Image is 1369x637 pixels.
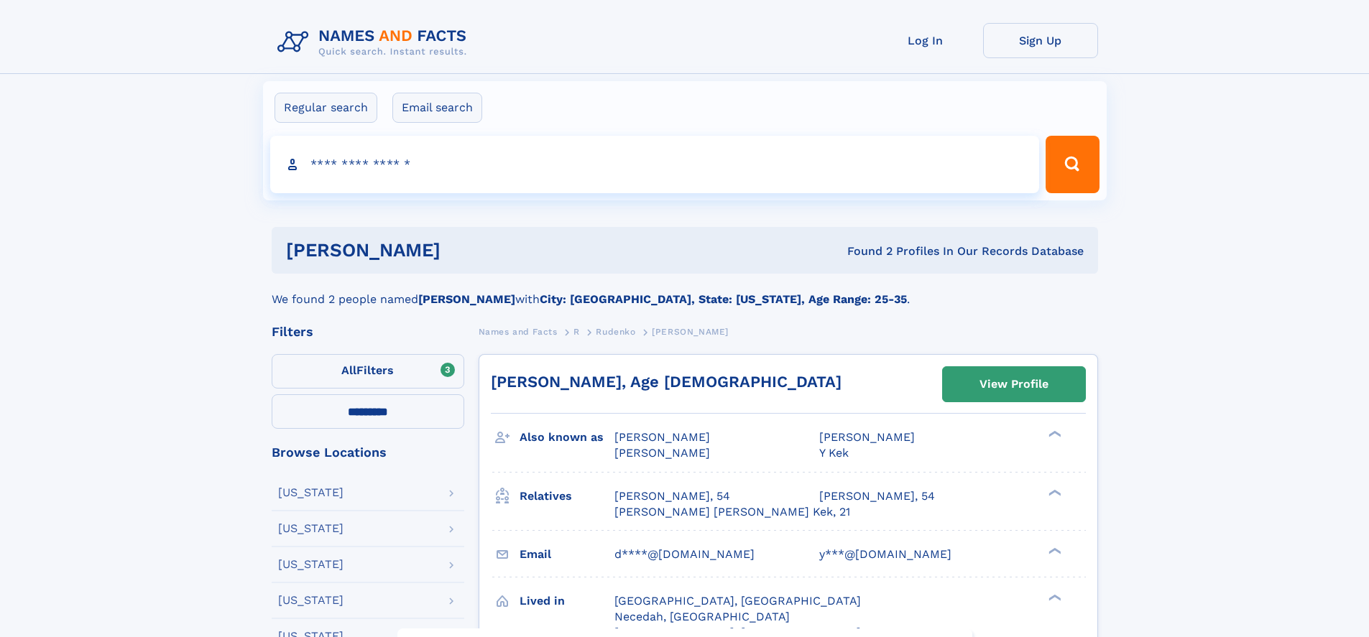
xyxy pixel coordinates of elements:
[418,292,515,306] b: [PERSON_NAME]
[278,559,344,570] div: [US_STATE]
[272,23,479,62] img: Logo Names and Facts
[270,136,1040,193] input: search input
[1045,546,1062,555] div: ❯
[1045,429,1062,439] div: ❯
[520,484,614,508] h3: Relatives
[596,322,635,340] a: Rudenko
[540,292,907,306] b: City: [GEOGRAPHIC_DATA], State: [US_STATE], Age Range: 25-35
[520,542,614,567] h3: Email
[1046,136,1099,193] button: Search Button
[819,547,951,561] span: y***@[DOMAIN_NAME]
[652,327,729,337] span: [PERSON_NAME]
[979,368,1048,401] div: View Profile
[819,446,849,460] span: Y Kek
[819,430,915,444] span: [PERSON_NAME]
[479,322,558,340] a: Names and Facts
[573,322,580,340] a: R
[983,23,1098,58] a: Sign Up
[573,327,580,337] span: R
[943,367,1085,401] a: View Profile
[491,373,842,391] a: [PERSON_NAME], Age [DEMOGRAPHIC_DATA]
[644,243,1084,259] div: Found 2 Profiles In Our Records Database
[275,93,377,123] label: Regular search
[272,325,464,338] div: Filters
[868,23,983,58] a: Log In
[614,488,730,504] a: [PERSON_NAME], 54
[272,446,464,459] div: Browse Locations
[520,589,614,613] h3: Lived in
[614,430,710,444] span: [PERSON_NAME]
[614,594,861,608] span: [GEOGRAPHIC_DATA], [GEOGRAPHIC_DATA]
[286,241,644,259] h1: [PERSON_NAME]
[819,488,935,504] a: [PERSON_NAME], 54
[520,425,614,450] h3: Also known as
[272,354,464,389] label: Filters
[341,363,356,377] span: All
[278,523,344,534] div: [US_STATE]
[614,610,790,623] span: Necedah, [GEOGRAPHIC_DATA]
[1045,592,1062,602] div: ❯
[614,446,710,460] span: [PERSON_NAME]
[614,504,850,520] a: [PERSON_NAME] [PERSON_NAME] Kek, 21
[278,487,344,498] div: [US_STATE]
[1045,488,1062,497] div: ❯
[596,327,635,337] span: Rudenko
[392,93,482,123] label: Email search
[272,274,1098,308] div: We found 2 people named with .
[278,595,344,606] div: [US_STATE]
